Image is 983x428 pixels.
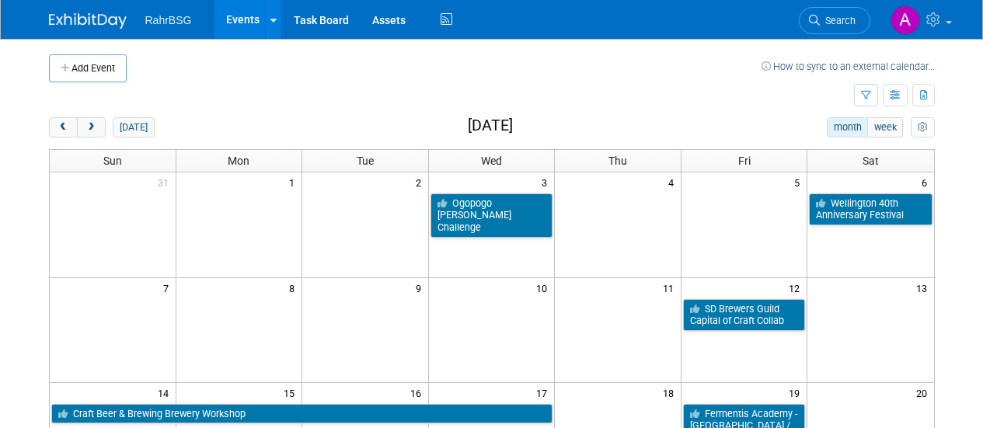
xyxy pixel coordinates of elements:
[787,383,807,402] span: 19
[414,172,428,192] span: 2
[793,172,807,192] span: 5
[608,155,627,167] span: Thu
[920,172,934,192] span: 6
[762,61,935,72] a: How to sync to an external calendar...
[49,54,127,82] button: Add Event
[430,193,553,238] a: Ogopogo [PERSON_NAME] Challenge
[145,14,192,26] span: RahrBSG
[535,278,554,298] span: 10
[77,117,106,137] button: next
[661,278,681,298] span: 11
[414,278,428,298] span: 9
[409,383,428,402] span: 16
[915,383,934,402] span: 20
[540,172,554,192] span: 3
[162,278,176,298] span: 7
[51,404,553,424] a: Craft Beer & Brewing Brewery Workshop
[820,15,856,26] span: Search
[468,117,513,134] h2: [DATE]
[918,123,928,133] i: Personalize Calendar
[481,155,502,167] span: Wed
[809,193,932,225] a: Wellington 40th Anniversary Festival
[228,155,249,167] span: Mon
[156,172,176,192] span: 31
[827,117,868,137] button: month
[683,299,806,331] a: SD Brewers Guild Capital of Craft Collab
[891,5,920,35] img: Ashley Grotewold
[863,155,879,167] span: Sat
[867,117,903,137] button: week
[113,117,154,137] button: [DATE]
[282,383,302,402] span: 15
[103,155,122,167] span: Sun
[288,172,302,192] span: 1
[911,117,934,137] button: myCustomButton
[661,383,681,402] span: 18
[288,278,302,298] span: 8
[667,172,681,192] span: 4
[49,13,127,29] img: ExhibitDay
[787,278,807,298] span: 12
[357,155,374,167] span: Tue
[799,7,870,34] a: Search
[738,155,751,167] span: Fri
[535,383,554,402] span: 17
[49,117,78,137] button: prev
[915,278,934,298] span: 13
[156,383,176,402] span: 14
